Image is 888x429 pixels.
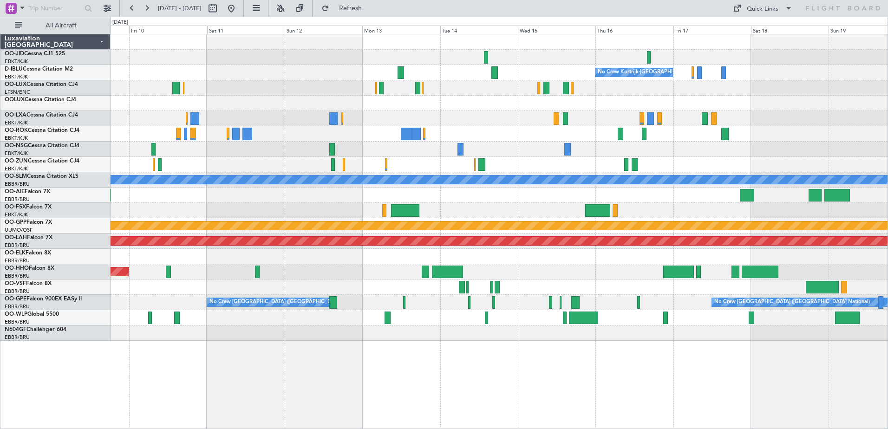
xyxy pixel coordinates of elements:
[5,174,78,179] a: OO-SLMCessna Citation XLS
[518,26,595,34] div: Wed 15
[5,220,26,225] span: OO-GPP
[5,119,28,126] a: EBKT/KJK
[5,235,27,240] span: OO-LAH
[5,327,26,332] span: N604GF
[129,26,207,34] div: Fri 10
[10,18,101,33] button: All Aircraft
[5,66,23,72] span: D-IBLU
[5,303,30,310] a: EBBR/BRU
[158,4,202,13] span: [DATE] - [DATE]
[673,26,751,34] div: Fri 17
[5,327,66,332] a: N604GFChallenger 604
[5,211,28,218] a: EBKT/KJK
[5,281,52,286] a: OO-VSFFalcon 8X
[5,273,30,279] a: EBBR/BRU
[5,204,52,210] a: OO-FSXFalcon 7X
[5,51,24,57] span: OO-JID
[5,174,27,179] span: OO-SLM
[714,295,870,309] div: No Crew [GEOGRAPHIC_DATA] ([GEOGRAPHIC_DATA] National)
[5,204,26,210] span: OO-FSX
[5,281,26,286] span: OO-VSF
[5,135,28,142] a: EBKT/KJK
[728,1,797,16] button: Quick Links
[5,181,30,188] a: EBBR/BRU
[5,51,65,57] a: OO-JIDCessna CJ1 525
[5,143,79,149] a: OO-NSGCessna Citation CJ4
[5,266,54,271] a: OO-HHOFalcon 8X
[5,73,28,80] a: EBKT/KJK
[5,112,78,118] a: OO-LXACessna Citation CJ4
[5,220,52,225] a: OO-GPPFalcon 7X
[5,128,79,133] a: OO-ROKCessna Citation CJ4
[5,82,26,87] span: OO-LUX
[5,143,28,149] span: OO-NSG
[751,26,829,34] div: Sat 18
[5,189,50,195] a: OO-AIEFalcon 7X
[362,26,440,34] div: Mon 13
[5,158,28,164] span: OO-ZUN
[331,5,370,12] span: Refresh
[5,112,26,118] span: OO-LXA
[5,288,30,295] a: EBBR/BRU
[5,97,25,103] span: OOLUX
[5,89,30,96] a: LFSN/ENC
[5,189,25,195] span: OO-AIE
[5,334,30,341] a: EBBR/BRU
[5,318,30,325] a: EBBR/BRU
[5,296,26,302] span: OO-GPE
[112,19,128,26] div: [DATE]
[5,227,33,234] a: UUMO/OSF
[5,257,30,264] a: EBBR/BRU
[595,26,673,34] div: Thu 16
[5,128,28,133] span: OO-ROK
[5,158,79,164] a: OO-ZUNCessna Citation CJ4
[5,97,76,103] a: OOLUXCessna Citation CJ4
[5,82,78,87] a: OO-LUXCessna Citation CJ4
[5,235,52,240] a: OO-LAHFalcon 7X
[5,250,26,256] span: OO-ELK
[5,150,28,157] a: EBKT/KJK
[5,58,28,65] a: EBKT/KJK
[5,312,59,317] a: OO-WLPGlobal 5500
[5,250,51,256] a: OO-ELKFalcon 8X
[598,65,693,79] div: No Crew Kortrijk-[GEOGRAPHIC_DATA]
[5,266,29,271] span: OO-HHO
[207,26,285,34] div: Sat 11
[285,26,362,34] div: Sun 12
[5,312,27,317] span: OO-WLP
[440,26,518,34] div: Tue 14
[209,295,365,309] div: No Crew [GEOGRAPHIC_DATA] ([GEOGRAPHIC_DATA] National)
[28,1,82,15] input: Trip Number
[5,66,73,72] a: D-IBLUCessna Citation M2
[5,196,30,203] a: EBBR/BRU
[5,242,30,249] a: EBBR/BRU
[317,1,373,16] button: Refresh
[5,165,28,172] a: EBKT/KJK
[24,22,98,29] span: All Aircraft
[5,296,82,302] a: OO-GPEFalcon 900EX EASy II
[747,5,778,14] div: Quick Links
